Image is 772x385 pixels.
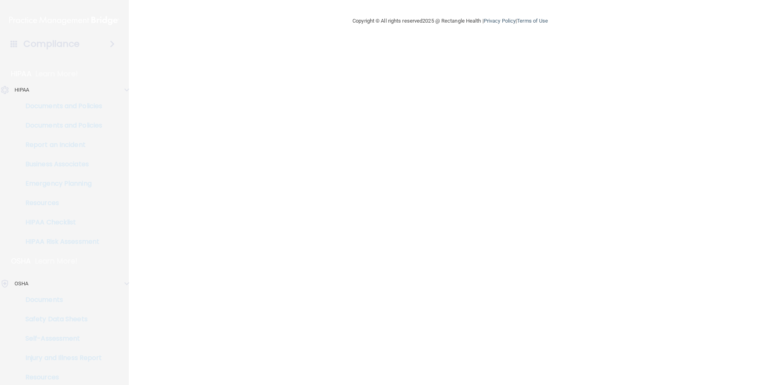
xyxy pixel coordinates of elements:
[5,238,115,246] p: HIPAA Risk Assessment
[5,335,115,343] p: Self-Assessment
[5,296,115,304] p: Documents
[5,315,115,323] p: Safety Data Sheets
[35,256,78,266] p: Learn More!
[11,256,31,266] p: OSHA
[5,199,115,207] p: Resources
[23,38,80,50] h4: Compliance
[9,13,119,29] img: PMB logo
[5,373,115,381] p: Resources
[5,218,115,226] p: HIPAA Checklist
[15,85,29,95] p: HIPAA
[5,160,115,168] p: Business Associates
[5,102,115,110] p: Documents and Policies
[5,141,115,149] p: Report an Incident
[5,180,115,188] p: Emergency Planning
[303,8,598,34] div: Copyright © All rights reserved 2025 @ Rectangle Health | |
[484,18,516,24] a: Privacy Policy
[11,69,31,79] p: HIPAA
[517,18,548,24] a: Terms of Use
[5,121,115,130] p: Documents and Policies
[15,279,28,289] p: OSHA
[5,354,115,362] p: Injury and Illness Report
[36,69,78,79] p: Learn More!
